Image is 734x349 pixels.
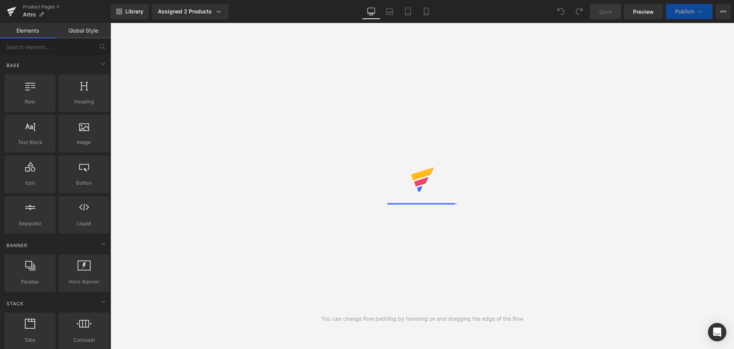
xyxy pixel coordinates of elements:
span: Liquid [61,220,107,228]
button: Redo [572,4,587,19]
a: Mobile [417,4,435,19]
span: Carousel [61,336,107,344]
span: Row [7,98,53,106]
a: Product Pages [23,4,111,10]
div: Open Intercom Messenger [708,323,726,341]
a: Global Style [55,23,111,38]
span: Preview [633,8,654,16]
span: Library [125,8,143,15]
div: Assigned 2 Products [158,8,222,15]
button: Undo [553,4,568,19]
span: Separator [7,220,53,228]
a: Desktop [362,4,380,19]
a: New Library [111,4,149,19]
span: Publish [675,8,694,15]
a: Laptop [380,4,399,19]
span: Stack [6,300,24,307]
span: Base [6,62,21,69]
span: Artro [23,11,36,18]
span: Hero Banner [61,278,107,286]
a: Preview [624,4,663,19]
div: You can change Row padding by hovering on and dragging the edge of the Row [321,315,523,323]
span: Parallax [7,278,53,286]
button: More [716,4,731,19]
button: Publish [666,4,713,19]
span: Banner [6,242,28,249]
span: Text Block [7,138,53,146]
span: Save [599,8,612,16]
span: Icon [7,179,53,187]
span: Button [61,179,107,187]
span: Heading [61,98,107,106]
a: Tablet [399,4,417,19]
span: Tabs [7,336,53,344]
span: Image [61,138,107,146]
